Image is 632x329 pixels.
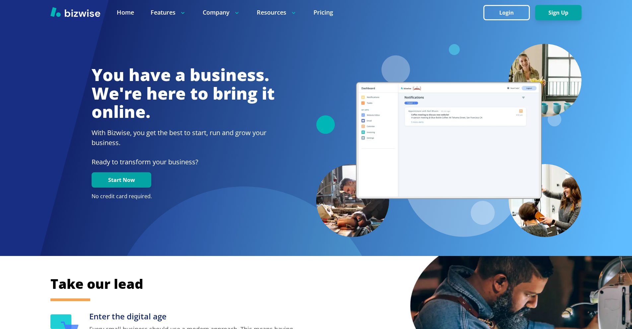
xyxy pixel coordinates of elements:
[535,10,582,16] a: Sign Up
[92,157,275,167] p: Ready to transform your business?
[50,7,100,17] img: Bizwise Logo
[203,8,240,17] p: Company
[92,128,275,148] h2: With Bizwise, you get the best to start, run and grow your business.
[92,193,275,200] p: No credit card required.
[92,177,151,183] a: Start Now
[92,172,151,188] button: Start Now
[117,8,134,17] a: Home
[483,5,530,20] button: Login
[535,5,582,20] button: Sign Up
[50,275,548,293] h2: Take our lead
[257,8,297,17] p: Resources
[314,8,333,17] a: Pricing
[151,8,186,17] p: Features
[483,10,535,16] a: Login
[92,66,275,121] h1: You have a business. We're here to bring it online.
[89,311,299,322] h3: Enter the digital age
